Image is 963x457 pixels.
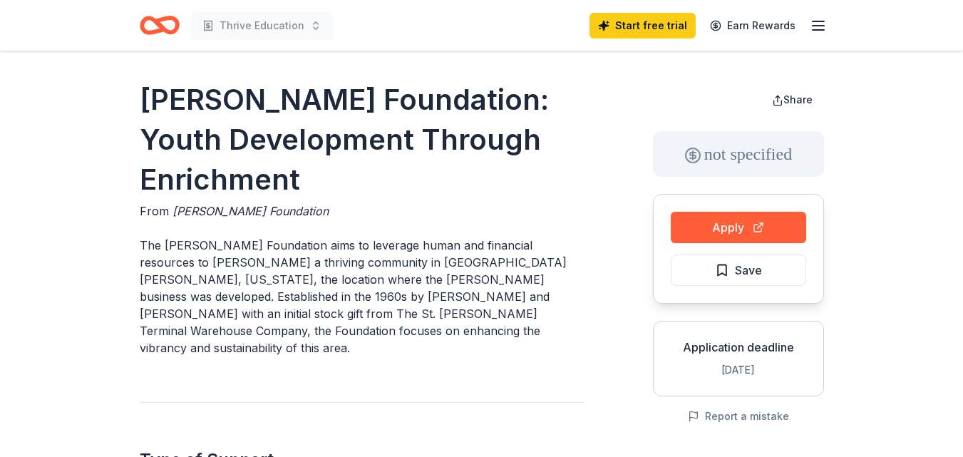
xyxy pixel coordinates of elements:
[140,9,180,42] a: Home
[589,13,696,38] a: Start free trial
[653,131,824,177] div: not specified
[140,80,585,200] h1: [PERSON_NAME] Foundation: Youth Development Through Enrichment
[688,408,789,425] button: Report a mistake
[191,11,333,40] button: Thrive Education
[220,17,304,34] span: Thrive Education
[665,361,812,379] div: [DATE]
[735,261,762,279] span: Save
[701,13,804,38] a: Earn Rewards
[761,86,824,114] button: Share
[140,237,585,356] p: The [PERSON_NAME] Foundation aims to leverage human and financial resources to [PERSON_NAME] a th...
[671,255,806,286] button: Save
[665,339,812,356] div: Application deadline
[783,93,813,106] span: Share
[140,202,585,220] div: From
[671,212,806,243] button: Apply
[172,204,329,218] span: [PERSON_NAME] Foundation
